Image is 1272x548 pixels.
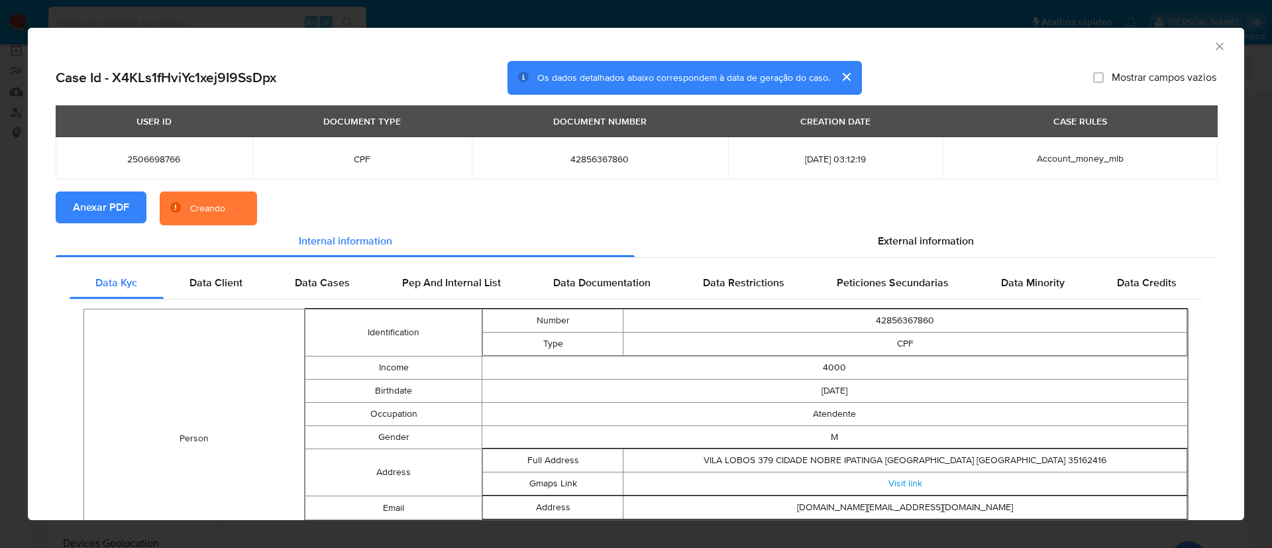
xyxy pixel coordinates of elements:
span: Data Cases [295,275,350,290]
td: Other Identifications [305,520,482,544]
span: Anexar PDF [73,193,129,222]
td: Type [482,333,623,356]
td: Email [305,496,482,520]
div: USER ID [129,110,180,133]
td: 42856367860 [623,309,1187,333]
td: Gmaps Link [482,472,623,496]
a: Visit link [888,476,922,490]
td: [DOMAIN_NAME][EMAIL_ADDRESS][DOMAIN_NAME] [623,496,1187,520]
input: Mostrar campos vazios [1093,72,1104,83]
div: Detailed internal info [70,267,1202,299]
td: Address [482,496,623,520]
span: 2506698766 [72,153,237,165]
td: M [482,426,1187,449]
td: Full Address [482,449,623,472]
td: Type [482,520,623,543]
td: rg [623,520,1187,543]
div: DOCUMENT NUMBER [545,110,655,133]
button: Anexar PDF [56,192,146,223]
td: VILA LOBOS 379 CIDADE NOBRE IPATINGA [GEOGRAPHIC_DATA] [GEOGRAPHIC_DATA] 35162416 [623,449,1187,472]
div: DOCUMENT TYPE [315,110,409,133]
span: Pep And Internal List [402,275,501,290]
td: Income [305,356,482,380]
span: Data Credits [1117,275,1177,290]
td: Birthdate [305,380,482,403]
td: Occupation [305,403,482,426]
div: Creando [190,202,225,215]
span: Peticiones Secundarias [837,275,949,290]
span: Data Restrictions [703,275,784,290]
div: CREATION DATE [792,110,878,133]
button: cerrar [830,61,862,93]
span: Data Client [189,275,242,290]
span: 42856367860 [488,153,712,165]
span: Data Kyc [95,275,137,290]
span: Data Documentation [553,275,651,290]
span: [DATE] 03:12:19 [744,153,927,165]
button: Fechar a janela [1213,40,1225,52]
div: Detailed info [56,225,1216,257]
td: Identification [305,309,482,356]
span: Mostrar campos vazios [1112,71,1216,84]
span: Os dados detalhados abaixo correspondem à data de geração do caso. [537,71,830,84]
td: CPF [623,333,1187,356]
span: Data Minority [1001,275,1065,290]
div: CASE RULES [1045,110,1115,133]
span: External information [878,233,974,248]
span: Account_money_mlb [1037,152,1124,165]
td: [DATE] [482,380,1187,403]
td: Gender [305,426,482,449]
h2: Case Id - X4KLs1fHviYc1xej9I9SsDpx [56,69,276,86]
span: CPF [268,153,456,165]
td: 4000 [482,356,1187,380]
td: Atendente [482,403,1187,426]
span: Internal information [299,233,392,248]
td: Number [482,309,623,333]
td: Address [305,449,482,496]
div: closure-recommendation-modal [28,28,1244,520]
